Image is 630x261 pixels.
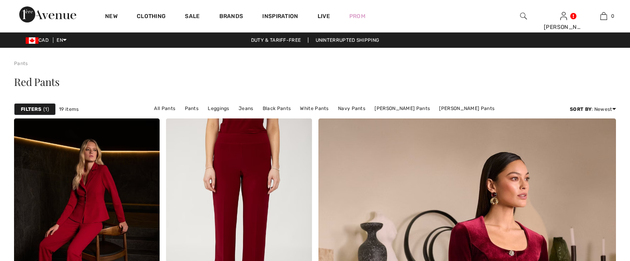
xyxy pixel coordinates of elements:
[570,106,592,112] strong: Sort By
[21,106,41,113] strong: Filters
[43,106,49,113] span: 1
[584,11,623,21] a: 0
[349,12,365,20] a: Prom
[235,103,257,114] a: Jeans
[26,37,52,43] span: CAD
[26,37,38,44] img: Canadian Dollar
[334,103,369,114] a: Navy Pants
[219,13,243,21] a: Brands
[185,13,200,21] a: Sale
[296,103,332,114] a: White Pants
[318,12,330,20] a: Live
[262,13,298,21] span: Inspiration
[570,106,616,113] div: : Newest
[181,103,203,114] a: Pants
[371,103,434,114] a: [PERSON_NAME] Pants
[544,23,583,31] div: [PERSON_NAME]
[14,75,60,89] span: Red Pants
[560,12,567,20] a: Sign In
[600,11,607,21] img: My Bag
[137,13,166,21] a: Clothing
[204,103,233,114] a: Leggings
[150,103,179,114] a: All Pants
[611,12,614,20] span: 0
[19,6,76,22] img: 1ère Avenue
[560,11,567,21] img: My Info
[105,13,117,21] a: New
[259,103,295,114] a: Black Pants
[59,106,79,113] span: 19 items
[57,37,67,43] span: EN
[520,11,527,21] img: search the website
[435,103,498,114] a: [PERSON_NAME] Pants
[14,61,28,66] a: Pants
